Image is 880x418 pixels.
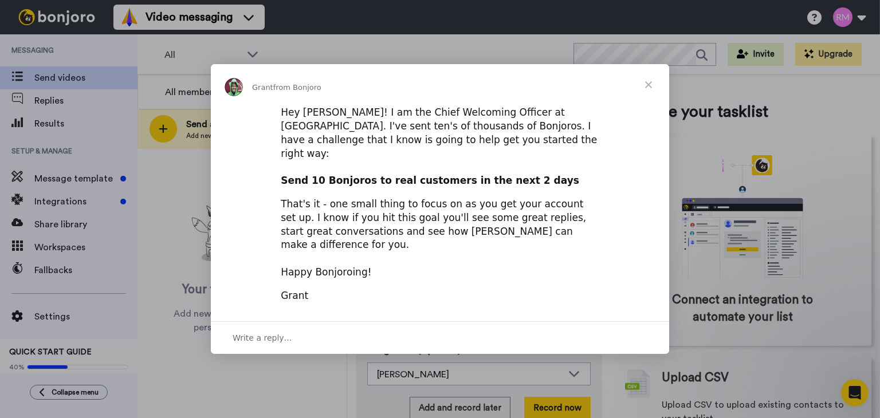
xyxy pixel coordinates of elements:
div: Open conversation and reply [211,321,669,354]
div: Hey [PERSON_NAME]! I am the Chief Welcoming Officer at [GEOGRAPHIC_DATA]. I've sent ten's of thou... [281,106,599,188]
div: That's it - one small thing to focus on as you get your account set up. I know if you hit this go... [281,198,599,279]
span: from Bonjoro [273,83,321,92]
img: Profile image for Grant [225,78,243,96]
span: Grant [252,83,273,92]
b: Send 10 Bonjoros to real customers in the next 2 days [281,175,579,186]
span: Close [628,64,669,105]
div: Grant [281,289,599,303]
span: Write a reply… [233,330,292,345]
